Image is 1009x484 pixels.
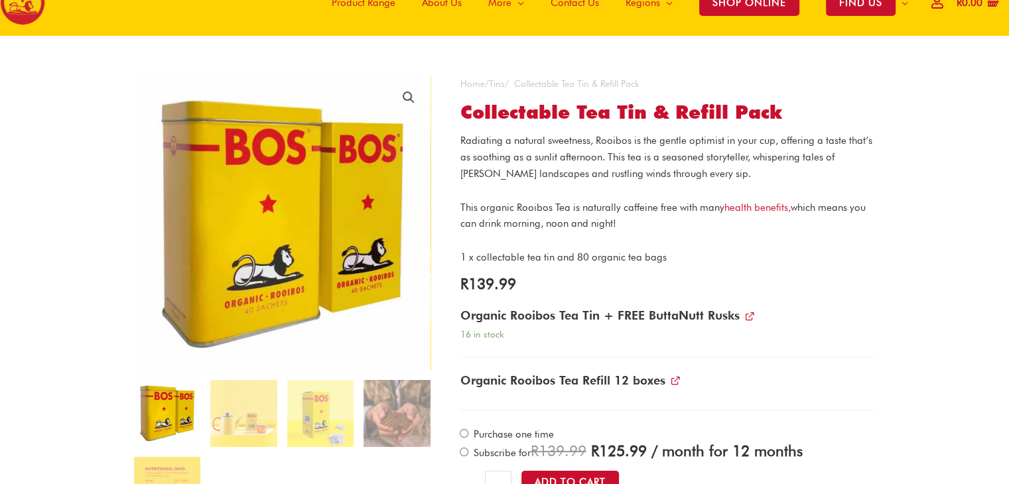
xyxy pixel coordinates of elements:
[460,249,875,266] p: 1 x collectable tea tin and 80 organic tea bags
[460,76,875,92] nav: Breadcrumb
[488,78,504,89] a: Tins
[364,380,430,446] img: Collectable Tea Tin & Refill Pack - Image 4
[590,442,598,459] span: R
[530,442,586,459] span: 139.99
[287,380,354,446] img: refill
[397,86,421,109] a: View full-screen image gallery
[460,202,865,230] span: This organic Rooibos Tea is naturally caffeine free with many which means you can drink morning, ...
[134,380,200,446] img: Collectable Tea Tin & Refill Pack
[210,380,277,446] img: hot-tea-2-copy
[460,274,468,292] span: R
[460,429,468,438] input: Purchase one time
[651,442,802,459] span: / month for 12 months
[460,101,875,124] h1: Collectable Tea Tin & Refill Pack
[460,133,875,182] p: Radiating a natural sweetness, Rooibos is the gentle optimist in your cup, offering a taste that’...
[460,274,515,292] bdi: 139.99
[460,308,739,322] span: Organic Rooibos Tea Tin + FREE ButtaNutt Rusks
[460,448,468,456] input: Subscribe forR139.99 R125.99 / month for 12 months
[460,329,875,341] p: 16 in stock
[471,428,553,440] span: Purchase one time
[530,442,538,459] span: R
[590,442,646,459] span: 125.99
[471,447,802,459] span: Subscribe for
[460,373,665,387] span: Organic Rooibos Tea Refill 12 boxes
[724,202,790,213] a: health benefits,
[460,78,484,89] a: Home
